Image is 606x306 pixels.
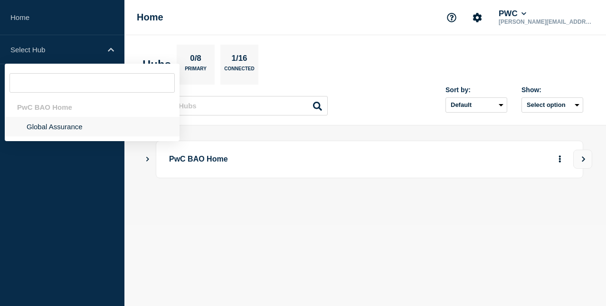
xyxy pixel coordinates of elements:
[137,12,163,23] h1: Home
[497,9,528,19] button: PWC
[445,97,507,113] select: Sort by
[228,54,251,66] p: 1/16
[185,66,207,76] p: Primary
[187,54,205,66] p: 0/8
[10,46,102,54] p: Select Hub
[521,97,583,113] button: Select option
[145,156,150,163] button: Show Connected Hubs
[521,86,583,94] div: Show:
[142,58,171,71] h2: Hubs
[554,151,566,168] button: More actions
[497,19,596,25] p: [PERSON_NAME][EMAIL_ADDRESS][DOMAIN_NAME]
[224,66,254,76] p: Connected
[573,150,592,169] button: View
[5,97,180,117] div: PwC BAO Home
[445,86,507,94] div: Sort by:
[5,117,180,136] li: Global Assurance
[467,8,487,28] button: Account settings
[442,8,462,28] button: Support
[169,151,514,168] p: PwC BAO Home
[147,96,328,115] input: Search Hubs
